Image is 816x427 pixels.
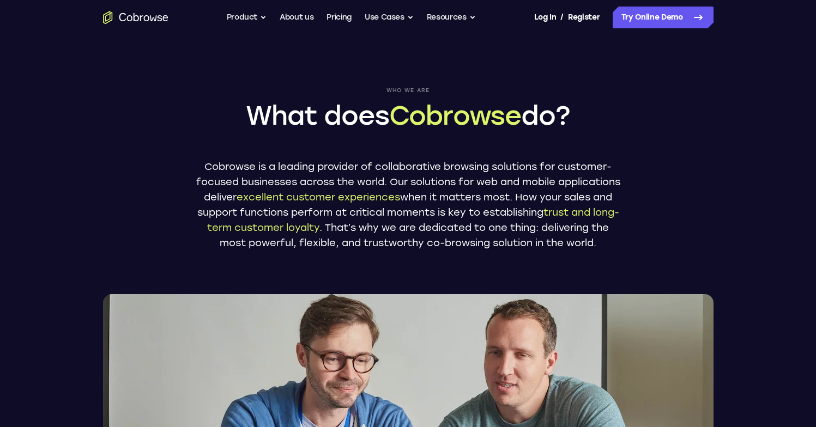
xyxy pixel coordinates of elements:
[427,7,476,28] button: Resources
[237,191,400,203] span: excellent customer experiences
[568,7,600,28] a: Register
[534,7,556,28] a: Log In
[327,7,352,28] a: Pricing
[227,7,267,28] button: Product
[196,98,621,133] h1: What does do?
[196,87,621,94] span: Who we are
[365,7,414,28] button: Use Cases
[613,7,714,28] a: Try Online Demo
[196,159,621,251] p: Cobrowse is a leading provider of collaborative browsing solutions for customer-focused businesse...
[560,11,564,24] span: /
[103,11,168,24] a: Go to the home page
[389,100,521,131] span: Cobrowse
[280,7,313,28] a: About us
